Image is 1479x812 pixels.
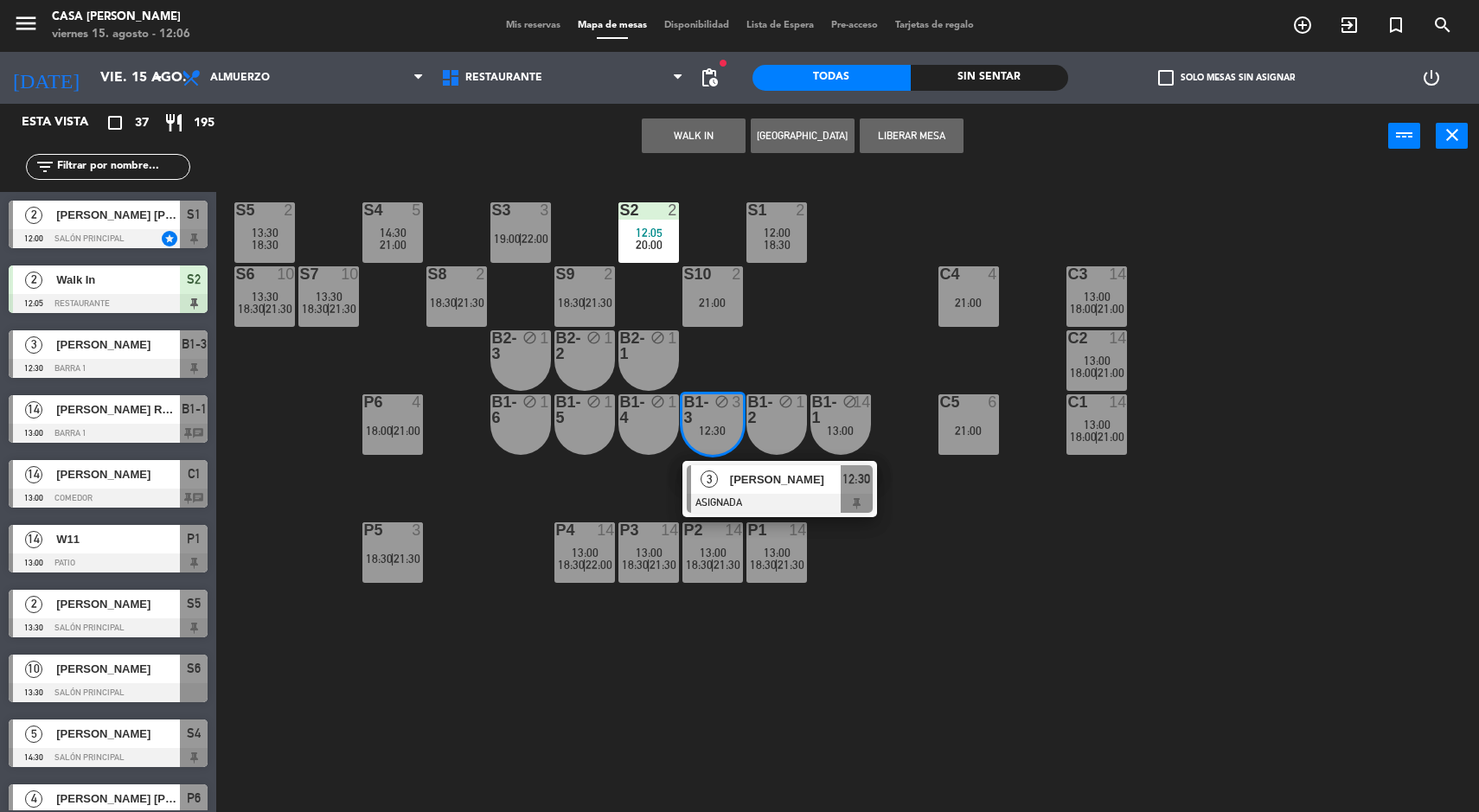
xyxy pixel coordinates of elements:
div: 1 [796,394,806,410]
span: 21:30 [458,296,484,310]
div: S6 [236,266,237,282]
span: 4 [25,790,42,808]
span: 14 [25,531,42,548]
span: | [1095,366,1098,380]
i: arrow_drop_down [148,67,169,88]
button: power_input [1388,123,1420,149]
span: 10 [25,661,42,678]
span: 13:30 [252,290,279,304]
div: S9 [556,266,557,282]
div: P2 [684,522,685,538]
span: 37 [135,113,149,133]
span: check_box_outline_blank [1158,70,1174,86]
i: power_input [1394,125,1415,145]
span: 2 [25,596,42,613]
span: 18:30 [252,238,279,252]
span: Pre-acceso [823,21,887,30]
span: 13:00 [700,546,727,559]
span: 20:00 [636,238,663,252]
div: 14 [1109,394,1126,410]
i: filter_list [35,157,55,177]
span: S1 [187,204,201,225]
div: 1 [604,394,614,410]
span: 2 [25,272,42,289]
span: P1 [187,528,201,549]
div: 2 [796,202,806,218]
span: | [327,302,330,316]
span: [PERSON_NAME] [PERSON_NAME] [PERSON_NAME] [56,790,180,808]
i: block [842,394,857,409]
i: crop_square [105,112,125,133]
div: B2-2 [556,330,557,361]
span: 22:00 [522,232,548,246]
span: S6 [187,658,201,679]
div: 2 [604,266,614,282]
span: P6 [187,788,201,809]
div: S8 [428,266,429,282]
span: 21:30 [266,302,292,316]
span: 18:30 [764,238,791,252]
div: 21:00 [682,297,743,309]
span: 18:30 [238,302,265,316]
div: C3 [1068,266,1069,282]
div: 2 [476,266,486,282]
input: Filtrar por nombre... [55,157,189,176]
div: S2 [620,202,621,218]
div: 12:30 [682,425,743,437]
span: Mapa de mesas [569,21,656,30]
i: block [586,330,601,345]
div: 2 [284,202,294,218]
div: 14 [1109,266,1126,282]
span: 13:00 [1084,354,1111,368]
span: 13:30 [252,226,279,240]
div: 6 [988,394,998,410]
span: C1 [188,464,201,484]
span: | [455,296,458,310]
div: 2 [668,202,678,218]
span: Mis reservas [497,21,569,30]
span: [PERSON_NAME] [56,336,180,354]
span: 18:30 [558,296,585,310]
div: Casa [PERSON_NAME] [52,9,190,26]
div: 5 [412,202,422,218]
span: 21:00 [394,424,420,438]
span: | [583,558,586,572]
span: Restaurante [465,72,542,84]
button: Liberar Mesa [860,118,964,153]
span: 18:30 [750,558,777,572]
span: 14:30 [380,226,407,240]
span: S5 [187,593,201,614]
span: W11 [56,530,180,548]
div: C5 [940,394,941,410]
span: 12:00 [764,226,791,240]
span: 13:00 [1084,290,1111,304]
div: 1 [540,330,550,346]
span: [PERSON_NAME] [730,470,841,489]
span: S4 [187,723,201,744]
div: P4 [556,522,557,538]
span: 21:00 [1098,302,1124,316]
i: restaurant [163,112,184,133]
span: 21:30 [330,302,356,316]
span: 18:30 [302,302,329,316]
div: C4 [940,266,941,282]
span: | [519,232,522,246]
span: [PERSON_NAME] [PERSON_NAME] [56,206,180,224]
div: S4 [364,202,365,218]
button: [GEOGRAPHIC_DATA] [751,118,855,153]
div: 13:00 [810,425,871,437]
span: 18:30 [686,558,713,572]
div: B1-2 [748,394,749,425]
span: Disponibilidad [656,21,738,30]
span: 21:00 [1098,430,1124,444]
div: 1 [668,394,678,410]
span: | [391,552,394,566]
div: 3 [732,394,742,410]
button: WALK IN [642,118,746,153]
span: 18:30 [430,296,457,310]
span: 13:30 [316,290,343,304]
span: fiber_manual_record [718,58,728,68]
i: menu [13,10,39,36]
span: Tarjetas de regalo [887,21,983,30]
